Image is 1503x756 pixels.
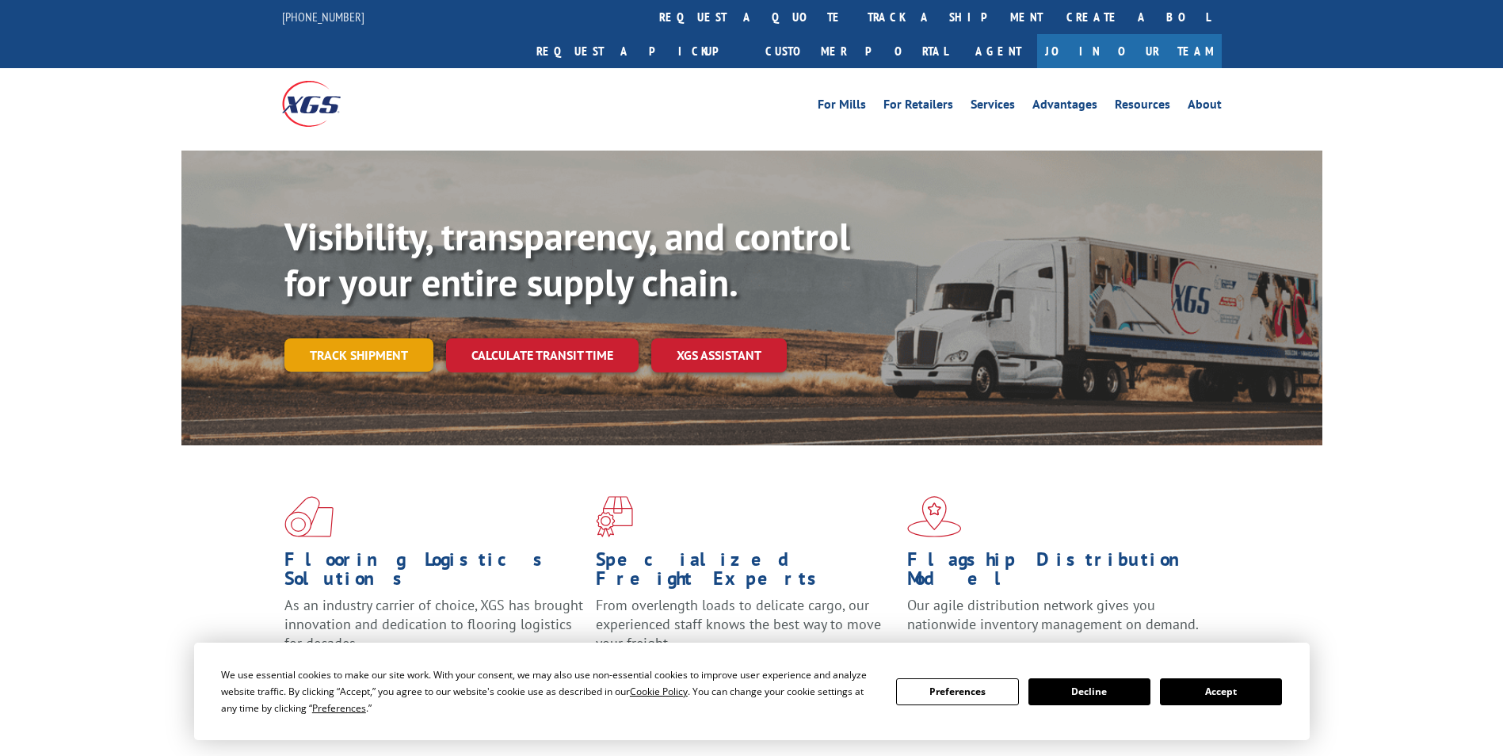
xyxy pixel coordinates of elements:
button: Accept [1160,678,1282,705]
div: Cookie Consent Prompt [194,643,1310,740]
div: We use essential cookies to make our site work. With your consent, we may also use non-essential ... [221,666,877,716]
img: xgs-icon-total-supply-chain-intelligence-red [284,496,334,537]
a: Customer Portal [753,34,959,68]
a: Services [971,98,1015,116]
h1: Specialized Freight Experts [596,550,895,596]
a: XGS ASSISTANT [651,338,787,372]
button: Decline [1028,678,1150,705]
a: Join Our Team [1037,34,1222,68]
button: Preferences [896,678,1018,705]
a: For Retailers [883,98,953,116]
span: As an industry carrier of choice, XGS has brought innovation and dedication to flooring logistics... [284,596,583,652]
p: From overlength loads to delicate cargo, our experienced staff knows the best way to move your fr... [596,596,895,666]
a: Resources [1115,98,1170,116]
a: [PHONE_NUMBER] [282,9,364,25]
span: Our agile distribution network gives you nationwide inventory management on demand. [907,596,1199,633]
a: For Mills [818,98,866,116]
img: xgs-icon-focused-on-flooring-red [596,496,633,537]
a: About [1188,98,1222,116]
a: Advantages [1032,98,1097,116]
h1: Flooring Logistics Solutions [284,550,584,596]
h1: Flagship Distribution Model [907,550,1207,596]
a: Calculate transit time [446,338,639,372]
a: Request a pickup [525,34,753,68]
a: Agent [959,34,1037,68]
span: Cookie Policy [630,685,688,698]
a: Track shipment [284,338,433,372]
span: Preferences [312,701,366,715]
b: Visibility, transparency, and control for your entire supply chain. [284,212,850,307]
img: xgs-icon-flagship-distribution-model-red [907,496,962,537]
